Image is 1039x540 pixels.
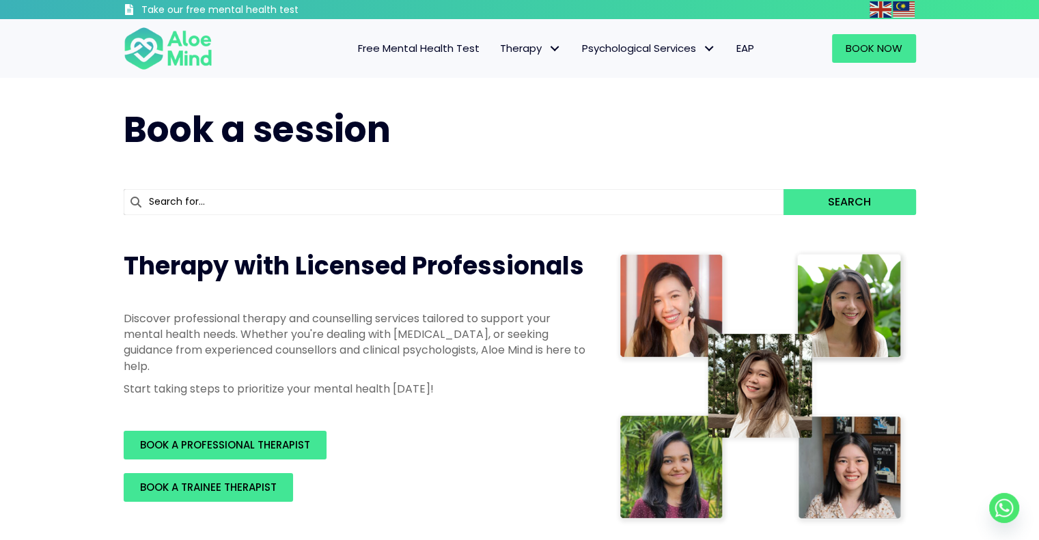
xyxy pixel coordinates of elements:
input: Search for... [124,189,784,215]
img: Aloe mind Logo [124,26,212,71]
span: Therapy: submenu [545,39,565,59]
span: Therapy with Licensed Professionals [124,248,584,283]
a: Book Now [832,34,916,63]
span: Book Now [846,41,902,55]
a: TherapyTherapy: submenu [490,34,572,63]
span: BOOK A PROFESSIONAL THERAPIST [140,438,310,452]
h3: Take our free mental health test [141,3,372,17]
img: Therapist collage [615,249,908,526]
p: Start taking steps to prioritize your mental health [DATE]! [124,381,588,397]
span: Book a session [124,104,391,154]
a: English [870,1,893,17]
span: BOOK A TRAINEE THERAPIST [140,480,277,494]
img: en [870,1,891,18]
a: BOOK A PROFESSIONAL THERAPIST [124,431,327,459]
a: Whatsapp [989,493,1019,523]
nav: Menu [230,34,764,63]
p: Discover professional therapy and counselling services tailored to support your mental health nee... [124,311,588,374]
a: BOOK A TRAINEE THERAPIST [124,473,293,502]
span: Therapy [500,41,562,55]
img: ms [893,1,915,18]
button: Search [784,189,915,215]
span: Psychological Services: submenu [699,39,719,59]
a: EAP [726,34,764,63]
a: Malay [893,1,916,17]
span: Psychological Services [582,41,716,55]
a: Free Mental Health Test [348,34,490,63]
span: EAP [736,41,754,55]
a: Take our free mental health test [124,3,372,19]
a: Psychological ServicesPsychological Services: submenu [572,34,726,63]
span: Free Mental Health Test [358,41,480,55]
